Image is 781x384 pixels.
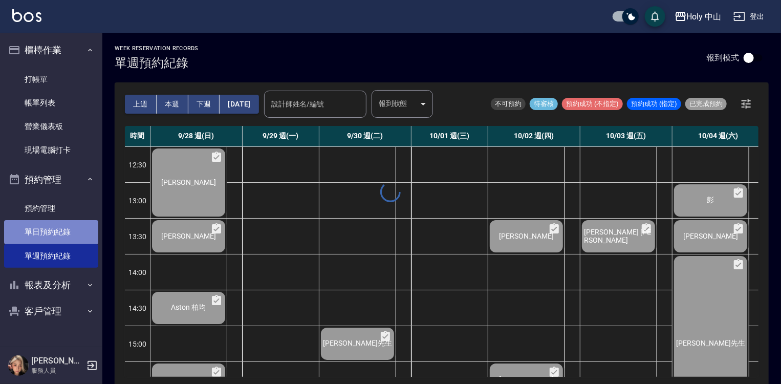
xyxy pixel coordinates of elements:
button: Holy 中山 [670,6,726,27]
p: 服務人員 [31,366,83,375]
img: Logo [12,9,41,22]
img: Person [8,355,29,376]
a: 打帳單 [4,68,98,91]
h5: [PERSON_NAME] [31,356,83,366]
a: 帳單列表 [4,91,98,115]
button: 櫃檯作業 [4,37,98,63]
a: 現場電腦打卡 [4,138,98,162]
button: 預約管理 [4,166,98,193]
a: 營業儀表板 [4,115,98,138]
button: save [645,6,665,27]
a: 單週預約紀錄 [4,244,98,268]
a: 預約管理 [4,197,98,220]
div: Holy 中山 [687,10,722,23]
button: 登出 [729,7,769,26]
a: 單日預約紀錄 [4,220,98,244]
button: 客戶管理 [4,298,98,325]
button: 報表及分析 [4,272,98,298]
